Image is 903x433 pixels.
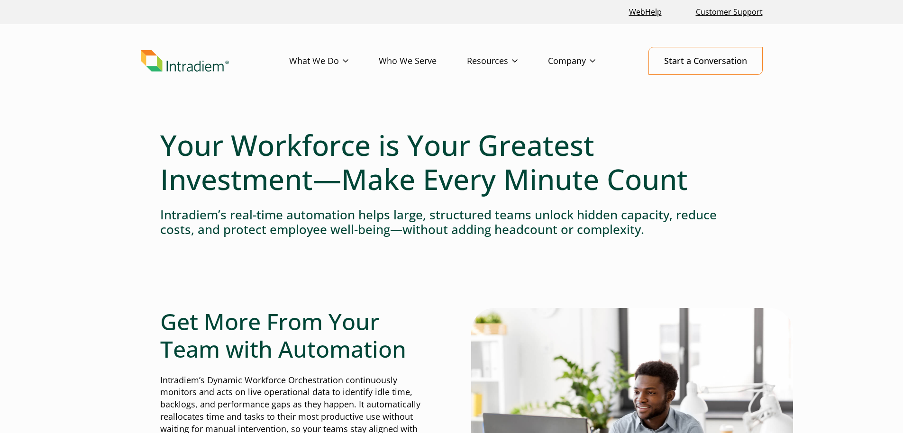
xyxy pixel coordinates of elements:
[141,50,289,72] a: Link to homepage of Intradiem
[548,47,626,75] a: Company
[648,47,763,75] a: Start a Conversation
[625,2,666,22] a: Link opens in a new window
[289,47,379,75] a: What We Do
[379,47,467,75] a: Who We Serve
[141,50,229,72] img: Intradiem
[692,2,766,22] a: Customer Support
[160,128,743,196] h1: Your Workforce is Your Greatest Investment—Make Every Minute Count
[160,207,743,237] h4: Intradiem’s real-time automation helps large, structured teams unlock hidden capacity, reduce cos...
[160,308,432,362] h2: Get More From Your Team with Automation
[467,47,548,75] a: Resources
